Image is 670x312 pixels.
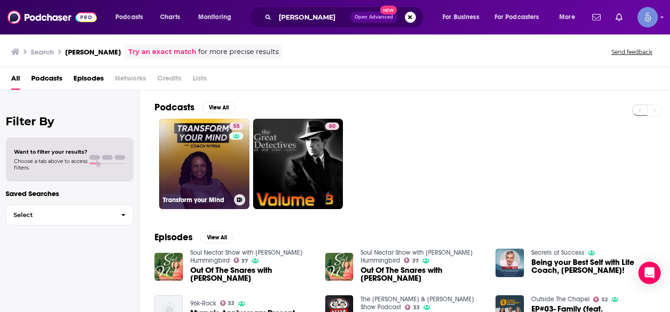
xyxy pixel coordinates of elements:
h2: Filter By [6,115,134,128]
span: Choose a tab above to access filters. [14,158,87,171]
span: Charts [160,11,180,24]
span: 55 [233,122,240,131]
span: 60 [329,122,335,131]
a: 60 [253,119,343,209]
div: Search podcasts, credits, & more... [258,7,433,28]
a: 52 [593,297,608,302]
input: Search podcasts, credits, & more... [275,10,350,25]
span: 52 [602,298,608,302]
button: open menu [553,10,587,25]
a: 33 [405,305,420,310]
span: Out Of The Snares with [PERSON_NAME] [361,266,484,282]
button: open menu [489,10,553,25]
span: Select [6,212,114,218]
a: Being your Best Self with Life Coach, Myrna Young! [531,258,655,274]
span: Monitoring [198,11,231,24]
button: open menu [192,10,243,25]
span: 37 [241,259,248,263]
button: Select [6,204,134,225]
img: Out Of The Snares with Myrna Young [154,253,183,281]
a: Out Of The Snares with Myrna Young [190,266,314,282]
span: More [559,11,575,24]
span: Networks [115,71,146,90]
span: 33 [413,305,420,310]
span: Being your Best Self with Life Coach, [PERSON_NAME]! [531,258,655,274]
button: View All [200,232,234,243]
span: Podcasts [115,11,143,24]
a: Charts [154,10,186,25]
span: New [380,6,397,14]
span: Lists [193,71,207,90]
a: All [11,71,20,90]
a: 37 [234,258,248,263]
img: Podchaser - Follow, Share and Rate Podcasts [7,8,97,26]
a: PodcastsView All [154,102,235,113]
button: open menu [436,10,491,25]
button: Send feedback [609,48,655,56]
img: Out Of The Snares with Myrna Young [325,253,354,281]
a: Try an exact match [128,47,196,57]
h3: [PERSON_NAME] [65,47,121,56]
a: Soul Nectar Show with Kerri Hummingbird [361,249,473,265]
a: Podcasts [31,71,62,90]
a: Out Of The Snares with Myrna Young [361,266,484,282]
a: 37 [404,258,419,263]
img: Being your Best Self with Life Coach, Myrna Young! [496,249,524,277]
a: Outside The Chapel [531,295,590,303]
span: 37 [412,259,419,263]
a: Soul Nectar Show with Kerri Hummingbird [190,249,302,265]
a: EpisodesView All [154,231,234,243]
a: Secrets of Success [531,249,584,257]
a: 96k-Rock [190,299,216,307]
a: Show notifications dropdown [612,9,626,25]
button: Show profile menu [637,7,658,27]
a: The Stan & Haney Show Podcast [361,295,474,311]
a: 33 [220,300,235,306]
img: User Profile [637,7,658,27]
a: 55Transform your Mind [159,119,249,209]
a: 60 [325,122,339,130]
h2: Episodes [154,231,193,243]
span: Open Advanced [355,15,393,20]
h3: Search [31,47,54,56]
a: Show notifications dropdown [589,9,604,25]
h3: Transform your Mind [163,196,230,204]
span: Logged in as Spiral5-G1 [637,7,658,27]
p: Saved Searches [6,189,134,198]
span: 33 [228,301,234,305]
span: For Business [442,11,479,24]
span: Want to filter your results? [14,149,87,155]
button: View All [202,102,235,113]
a: 55 [229,122,243,130]
span: for more precise results [198,47,279,57]
span: For Podcasters [495,11,539,24]
span: Credits [157,71,181,90]
span: Out Of The Snares with [PERSON_NAME] [190,266,314,282]
a: Episodes [74,71,104,90]
button: open menu [109,10,155,25]
button: Open AdvancedNew [350,12,397,23]
h2: Podcasts [154,102,194,113]
div: Open Intercom Messenger [638,262,661,284]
